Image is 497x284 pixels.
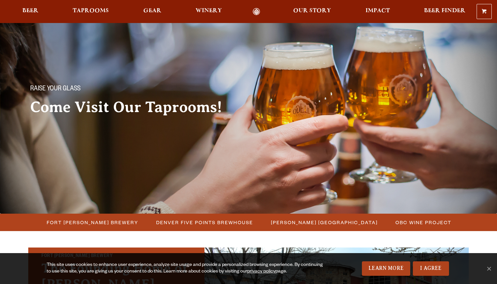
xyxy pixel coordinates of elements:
span: Winery [196,8,222,13]
span: Fort [PERSON_NAME] Brewery [47,218,138,227]
a: I Agree [413,261,449,276]
h2: Fort [PERSON_NAME] Brewery [41,252,191,261]
a: Learn More [362,261,410,276]
a: Beer Finder [420,8,470,15]
span: OBC Wine Project [395,218,451,227]
a: Taprooms [68,8,113,15]
a: Winery [191,8,226,15]
span: No [485,265,492,272]
span: Taprooms [73,8,109,13]
a: Our Story [289,8,335,15]
span: Impact [366,8,390,13]
a: [PERSON_NAME] [GEOGRAPHIC_DATA] [267,218,381,227]
span: [PERSON_NAME] [GEOGRAPHIC_DATA] [271,218,378,227]
span: Our Story [293,8,331,13]
div: This site uses cookies to enhance user experience, analyze site usage and provide a personalized ... [47,262,325,275]
span: Raise your glass [30,85,81,94]
a: Beer [18,8,43,15]
span: Gear [143,8,161,13]
h2: Come Visit Our Taprooms! [30,99,235,115]
a: Odell Home [244,8,269,15]
span: Beer [22,8,38,13]
a: Impact [361,8,394,15]
span: Denver Five Points Brewhouse [156,218,253,227]
span: Beer Finder [424,8,465,13]
a: Fort [PERSON_NAME] Brewery [43,218,142,227]
a: Denver Five Points Brewhouse [152,218,256,227]
a: privacy policy [247,269,275,274]
a: Gear [139,8,166,15]
a: OBC Wine Project [391,218,455,227]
